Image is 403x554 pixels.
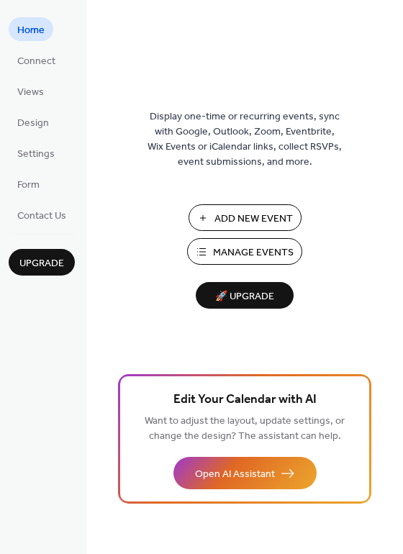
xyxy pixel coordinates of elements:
[17,178,40,193] span: Form
[17,116,49,131] span: Design
[9,203,75,227] a: Contact Us
[9,249,75,276] button: Upgrade
[17,147,55,162] span: Settings
[19,256,64,271] span: Upgrade
[9,172,48,196] a: Form
[9,17,53,41] a: Home
[9,110,58,134] a: Design
[148,109,342,170] span: Display one-time or recurring events, sync with Google, Outlook, Zoom, Eventbrite, Wix Events or ...
[9,79,53,103] a: Views
[9,48,64,72] a: Connect
[17,85,44,100] span: Views
[189,204,302,231] button: Add New Event
[196,282,294,309] button: 🚀 Upgrade
[187,238,302,265] button: Manage Events
[145,412,345,446] span: Want to adjust the layout, update settings, or change the design? The assistant can help.
[17,54,55,69] span: Connect
[173,390,317,410] span: Edit Your Calendar with AI
[214,212,293,227] span: Add New Event
[9,141,63,165] a: Settings
[195,467,275,482] span: Open AI Assistant
[213,245,294,260] span: Manage Events
[204,287,285,306] span: 🚀 Upgrade
[173,457,317,489] button: Open AI Assistant
[17,209,66,224] span: Contact Us
[17,23,45,38] span: Home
